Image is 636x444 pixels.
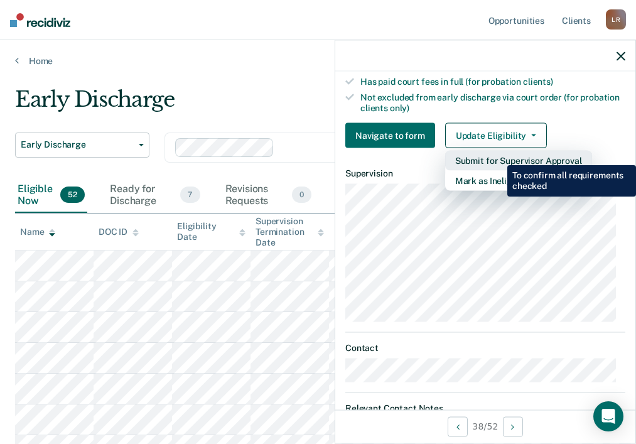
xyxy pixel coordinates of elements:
a: Navigate to form link [345,123,440,148]
button: Submit for Supervisor Approval [445,151,592,171]
img: Recidiviz [10,13,70,27]
div: Last Viewed [334,227,395,237]
div: Supervision Termination Date [256,216,324,247]
button: Next Opportunity [503,416,523,436]
span: clients) [523,77,553,87]
span: Early Discharge [21,139,134,150]
span: 52 [60,187,85,203]
div: Eligible Now [15,178,87,213]
button: Previous Opportunity [448,416,468,436]
div: Revisions Requests [223,178,314,213]
div: Eligibility Date [177,221,245,242]
span: 7 [180,187,200,203]
button: Mark as Ineligible [445,171,592,191]
button: Update Eligibility [445,123,547,148]
button: Navigate to form [345,123,435,148]
span: 0 [292,187,311,203]
div: DOC ID [99,227,139,237]
span: only) [390,102,409,112]
div: Has paid court fees in full (for probation [360,77,625,87]
div: L R [606,9,626,30]
div: Not excluded from early discharge via court order (for probation clients [360,92,625,113]
dt: Supervision [345,168,625,179]
dt: Contact [345,343,625,354]
dt: Relevant Contact Notes [345,403,625,413]
div: Name [20,227,55,237]
div: Early Discharge [15,87,588,122]
a: Home [15,55,621,67]
div: Ready for Discharge [107,178,202,213]
div: Supervisor Review [334,178,423,213]
div: 38 / 52 [335,409,635,443]
div: Open Intercom Messenger [593,401,623,431]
